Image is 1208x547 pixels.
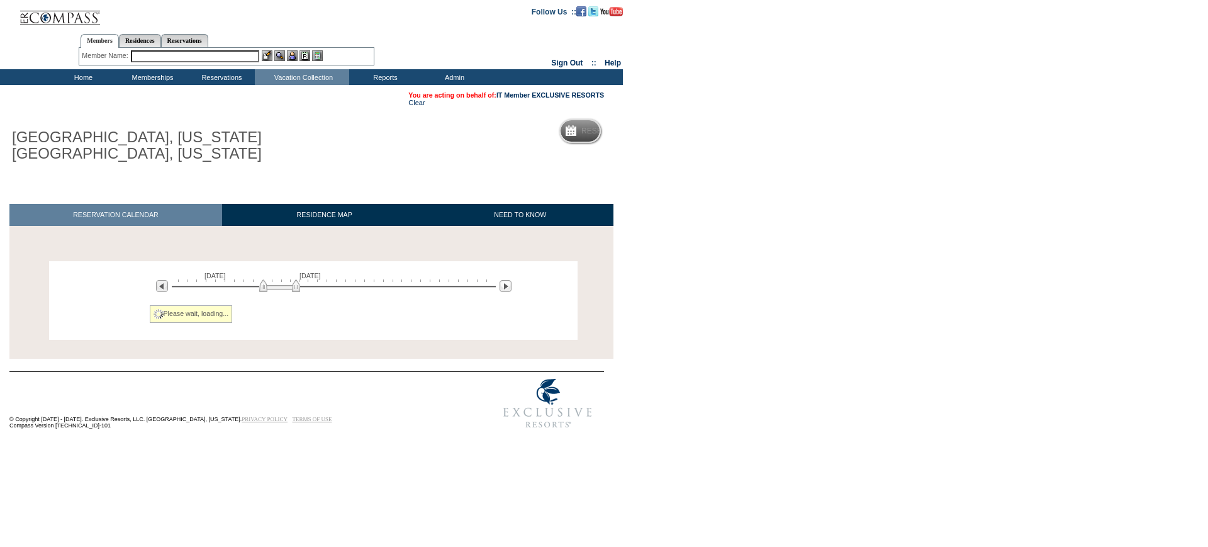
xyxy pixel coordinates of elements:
[161,34,208,47] a: Reservations
[576,7,586,14] a: Become our fan on Facebook
[418,69,488,85] td: Admin
[551,59,583,67] a: Sign Out
[408,99,425,106] a: Clear
[591,59,596,67] span: ::
[299,50,310,61] img: Reservations
[581,127,678,135] h5: Reservation Calendar
[408,91,604,99] span: You are acting on behalf of:
[82,50,130,61] div: Member Name:
[150,305,233,323] div: Please wait, loading...
[81,34,119,48] a: Members
[154,309,164,319] img: spinner2.gif
[119,34,161,47] a: Residences
[600,7,623,16] img: Subscribe to our YouTube Channel
[532,6,576,16] td: Follow Us ::
[116,69,186,85] td: Memberships
[255,69,349,85] td: Vacation Collection
[427,204,613,226] a: NEED TO KNOW
[588,7,598,14] a: Follow us on Twitter
[262,50,272,61] img: b_edit.gif
[500,280,512,292] img: Next
[491,372,604,435] img: Exclusive Resorts
[222,204,427,226] a: RESIDENCE MAP
[312,50,323,61] img: b_calculator.gif
[47,69,116,85] td: Home
[293,416,332,422] a: TERMS OF USE
[186,69,255,85] td: Reservations
[605,59,621,67] a: Help
[274,50,285,61] img: View
[204,272,226,279] span: [DATE]
[496,91,604,99] a: IT Member EXCLUSIVE RESORTS
[9,204,222,226] a: RESERVATION CALENDAR
[287,50,298,61] img: Impersonate
[242,416,288,422] a: PRIVACY POLICY
[349,69,418,85] td: Reports
[588,6,598,16] img: Follow us on Twitter
[600,7,623,14] a: Subscribe to our YouTube Channel
[576,6,586,16] img: Become our fan on Facebook
[9,373,450,436] td: © Copyright [DATE] - [DATE]. Exclusive Resorts, LLC. [GEOGRAPHIC_DATA], [US_STATE]. Compass Versi...
[9,127,291,165] h1: [GEOGRAPHIC_DATA], [US_STATE][GEOGRAPHIC_DATA], [US_STATE]
[299,272,321,279] span: [DATE]
[156,280,168,292] img: Previous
